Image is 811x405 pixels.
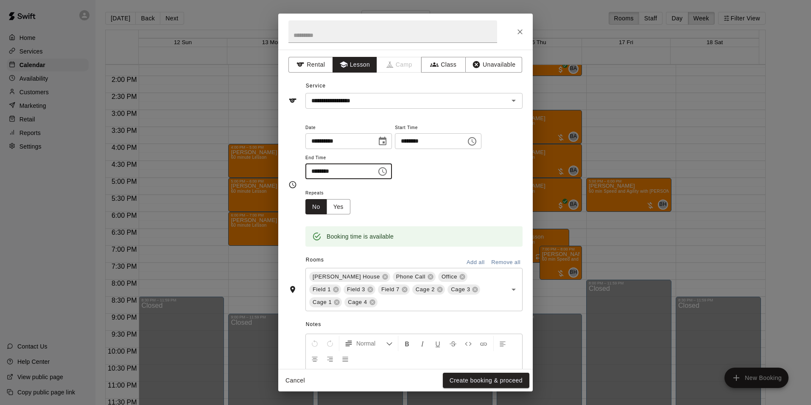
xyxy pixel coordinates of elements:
[378,284,410,295] div: Field 7
[309,272,390,282] div: [PERSON_NAME] House
[421,57,466,73] button: Class
[443,373,529,388] button: Create booking & proceed
[438,272,467,282] div: Office
[341,336,396,351] button: Formatting Options
[344,284,375,295] div: Field 3
[306,83,326,89] span: Service
[378,285,403,294] span: Field 7
[288,96,297,105] svg: Service
[438,273,461,281] span: Office
[412,285,438,294] span: Cage 2
[323,351,337,366] button: Right Align
[333,57,377,73] button: Lesson
[461,336,475,351] button: Insert Code
[323,336,337,351] button: Redo
[288,57,333,73] button: Rental
[327,229,394,244] div: Booking time is available
[306,318,523,332] span: Notes
[309,297,342,307] div: Cage 1
[344,297,377,307] div: Cage 4
[308,351,322,366] button: Center Align
[344,298,370,307] span: Cage 4
[465,57,522,73] button: Unavailable
[415,336,430,351] button: Format Italics
[309,285,334,294] span: Field 1
[309,298,335,307] span: Cage 1
[400,336,414,351] button: Format Bold
[489,256,523,269] button: Remove all
[305,122,392,134] span: Date
[305,152,392,164] span: End Time
[412,284,445,295] div: Cage 2
[309,284,341,295] div: Field 1
[327,199,350,215] button: Yes
[338,351,352,366] button: Justify Align
[431,336,445,351] button: Format Underline
[508,284,520,295] button: Open
[288,285,297,294] svg: Rooms
[308,336,322,351] button: Undo
[447,285,473,294] span: Cage 3
[288,180,297,189] svg: Timing
[377,57,422,73] span: Camps can only be created in the Services page
[344,285,369,294] span: Field 3
[305,188,357,199] span: Repeats
[512,24,528,39] button: Close
[374,133,391,150] button: Choose date, selected date is Oct 13, 2025
[495,336,510,351] button: Left Align
[393,273,429,281] span: Phone Call
[446,336,460,351] button: Format Strikethrough
[305,199,327,215] button: No
[282,373,309,388] button: Cancel
[356,339,386,348] span: Normal
[306,257,324,263] span: Rooms
[305,199,350,215] div: outlined button group
[508,95,520,107] button: Open
[464,133,481,150] button: Choose time, selected time is 7:00 PM
[395,122,481,134] span: Start Time
[374,163,391,180] button: Choose time, selected time is 8:00 PM
[309,273,383,281] span: [PERSON_NAME] House
[462,256,489,269] button: Add all
[476,336,491,351] button: Insert Link
[447,284,480,295] div: Cage 3
[393,272,436,282] div: Phone Call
